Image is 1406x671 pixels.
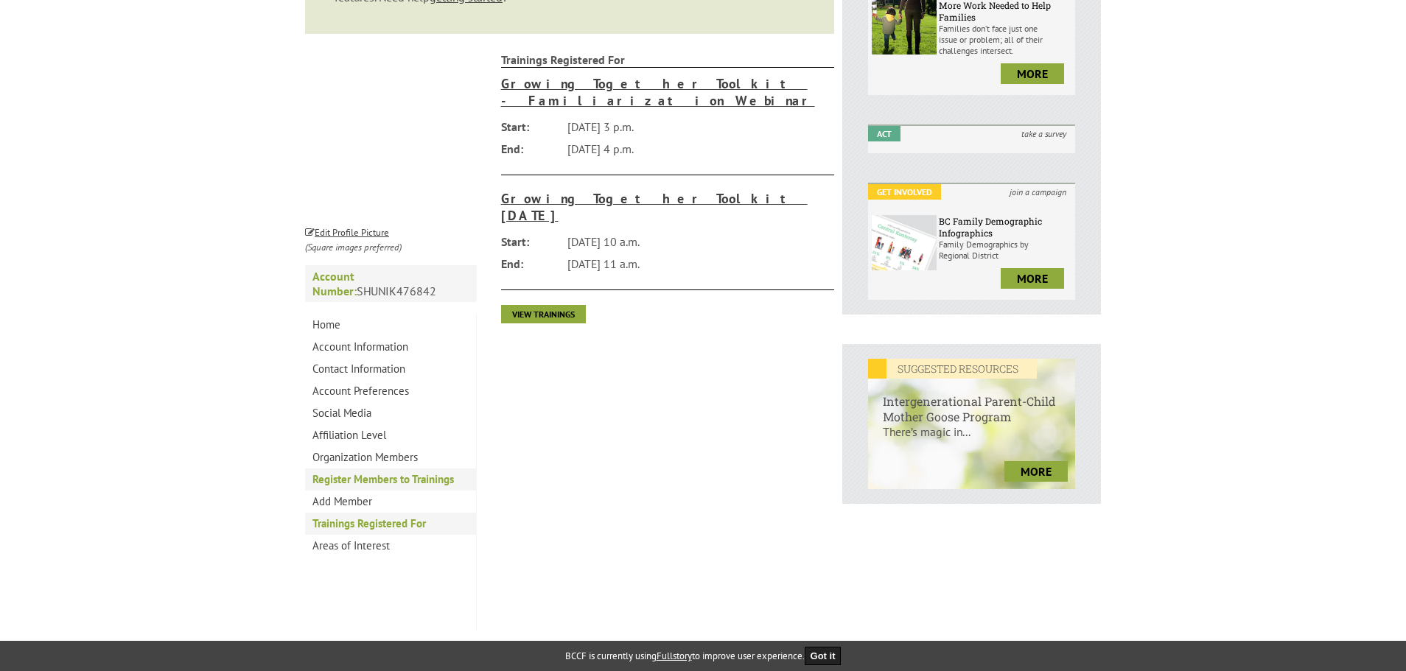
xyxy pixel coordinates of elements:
[305,535,476,557] a: Areas of Interest
[501,116,560,138] span: Start
[1001,268,1064,289] a: more
[501,253,835,275] li: [DATE] 11 a.m.
[501,231,835,253] li: [DATE] 10 a.m.
[305,241,402,253] i: (Square images preferred)
[305,314,476,336] a: Home
[868,184,941,200] em: Get Involved
[939,215,1071,239] h6: BC Family Demographic Infographics
[501,116,835,138] li: [DATE] 3 p.m.
[1001,63,1064,84] a: more
[1004,461,1068,482] a: more
[305,468,476,491] a: Register Members to Trainings
[501,138,560,160] span: End
[805,647,842,665] button: Got it
[305,424,476,446] a: Affiliation Level
[868,126,900,141] em: Act
[868,379,1075,424] h6: Intergenerational Parent-Child Mother Goose Program
[305,336,476,358] a: Account Information
[501,253,560,275] span: End
[312,269,357,298] strong: Account Number:
[305,446,476,468] a: Organization Members
[305,358,476,380] a: Contact Information
[305,265,477,302] p: SHUNIK476842
[501,138,835,160] li: [DATE] 4 p.m.
[868,424,1075,454] p: There’s magic in...
[501,231,560,253] span: Start
[305,491,476,513] a: Add Member
[939,23,1071,56] p: Families don’t face just one issue or problem; all of their challenges intersect.
[305,380,476,402] a: Account Preferences
[868,359,1037,379] em: SUGGESTED RESOURCES
[657,650,692,662] a: Fullstory
[501,190,835,224] a: Growing Together Toolkit [DATE]
[305,402,476,424] a: Social Media
[939,239,1071,261] p: Family Demographics by Regional District
[305,224,389,239] a: Edit Profile Picture
[1012,126,1075,141] i: take a survey
[305,513,476,535] a: Trainings Registered For
[501,75,835,109] a: Growing Together Toolkit - Familiarization Webinar
[305,226,389,239] small: Edit Profile Picture
[501,52,835,68] strong: Trainings Registered For
[1001,184,1075,200] i: join a campaign
[501,305,586,323] a: View Trainings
